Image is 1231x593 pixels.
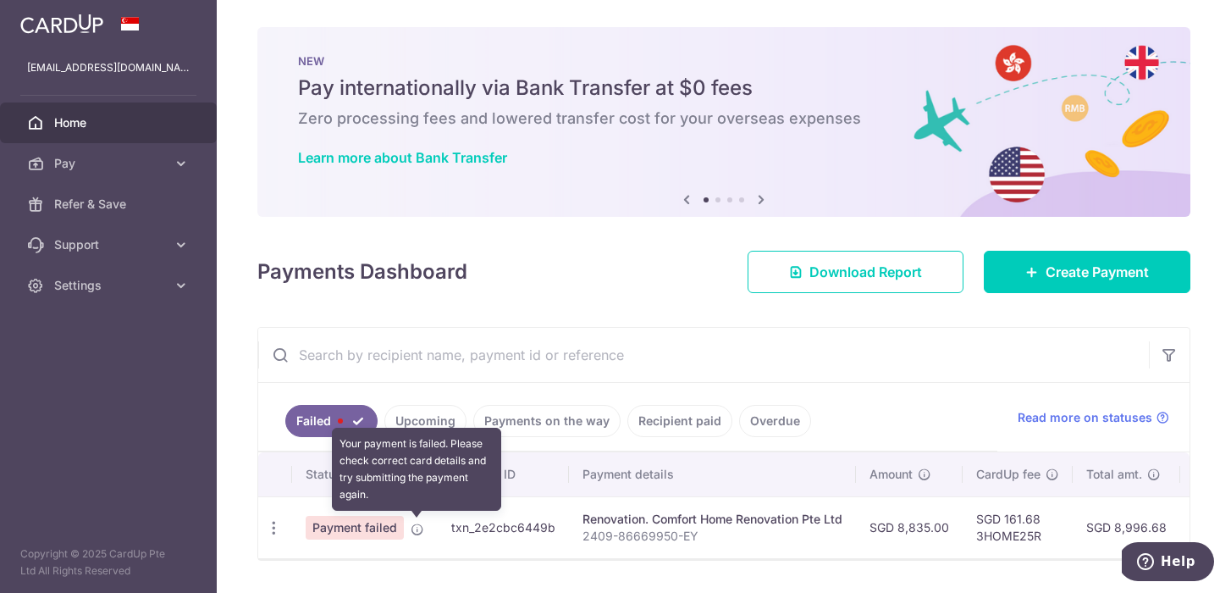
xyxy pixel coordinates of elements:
[748,251,963,293] a: Download Report
[332,428,501,511] div: Your payment is failed. Please check correct card details and try submitting the payment again.
[1122,542,1214,585] iframe: Opens a widget where you can find more information
[809,262,922,282] span: Download Report
[1018,409,1152,426] span: Read more on statuses
[1073,496,1180,558] td: SGD 8,996.68
[438,452,569,496] th: Payment ID
[298,75,1150,102] h5: Pay internationally via Bank Transfer at $0 fees
[54,114,166,131] span: Home
[739,405,811,437] a: Overdue
[27,59,190,76] p: [EMAIL_ADDRESS][DOMAIN_NAME]
[582,528,842,545] p: 2409-86669950-EY
[54,236,166,253] span: Support
[306,466,342,483] span: Status
[856,496,963,558] td: SGD 8,835.00
[298,108,1150,129] h6: Zero processing fees and lowered transfer cost for your overseas expenses
[976,466,1041,483] span: CardUp fee
[1046,262,1149,282] span: Create Payment
[582,511,842,528] div: Renovation. Comfort Home Renovation Pte Ltd
[298,54,1150,68] p: NEW
[306,516,404,540] span: Payment failed
[984,251,1190,293] a: Create Payment
[627,405,732,437] a: Recipient paid
[54,277,166,294] span: Settings
[473,405,621,437] a: Payments on the way
[1018,409,1169,426] a: Read more on statuses
[285,405,378,437] a: Failed
[298,149,507,166] a: Learn more about Bank Transfer
[869,466,913,483] span: Amount
[54,196,166,213] span: Refer & Save
[569,452,856,496] th: Payment details
[384,405,466,437] a: Upcoming
[1086,466,1142,483] span: Total amt.
[257,27,1190,217] img: Bank transfer banner
[257,257,467,287] h4: Payments Dashboard
[438,496,569,558] td: txn_2e2cbc6449b
[54,155,166,172] span: Pay
[963,496,1073,558] td: SGD 161.68 3HOME25R
[258,328,1149,382] input: Search by recipient name, payment id or reference
[20,14,103,34] img: CardUp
